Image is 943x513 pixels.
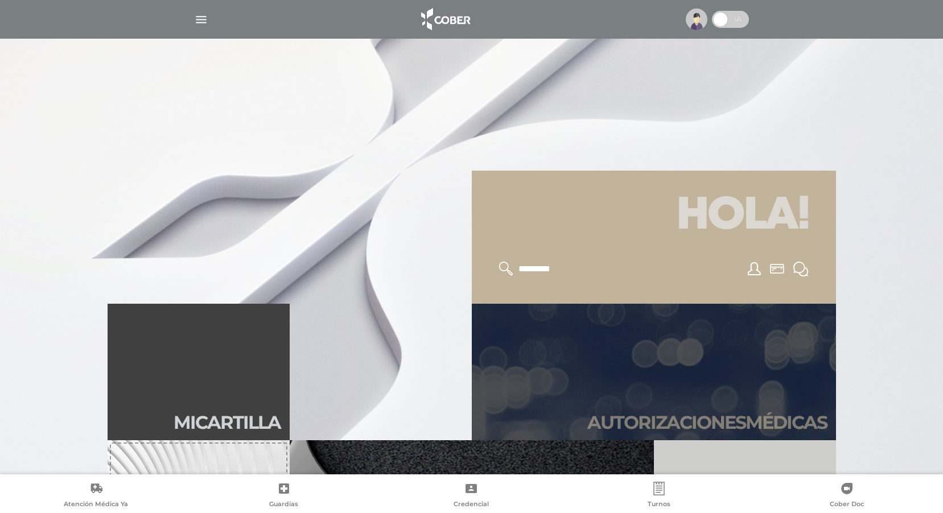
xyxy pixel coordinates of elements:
img: Cober_menu-lines-white.svg [194,13,208,27]
img: logo_cober_home-white.png [415,6,475,33]
span: Cober Doc [830,500,864,510]
a: Turnos [565,482,753,511]
h2: Mi car tilla [174,412,281,433]
a: Atención Médica Ya [2,482,190,511]
h2: Autori zaciones médicas [587,412,827,433]
a: Autorizacionesmédicas [472,304,836,440]
span: Turnos [648,500,670,510]
img: profile-placeholder.svg [686,9,707,30]
span: Guardias [269,500,298,510]
a: Credencial [378,482,566,511]
h1: Hola! [485,184,822,248]
a: Cober Doc [753,482,941,511]
a: Micartilla [108,304,290,440]
a: Guardias [190,482,378,511]
span: Credencial [454,500,489,510]
span: Atención Médica Ya [64,500,128,510]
